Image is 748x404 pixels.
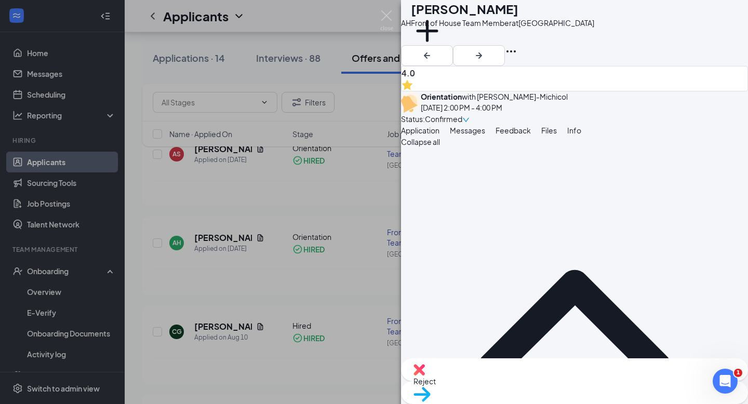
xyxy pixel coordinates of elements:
[505,45,517,58] svg: Ellipses
[496,126,531,135] span: Feedback
[473,49,485,62] svg: ArrowRight
[541,126,557,135] span: Files
[425,113,462,125] span: Confirmed
[421,102,568,113] div: [DATE] 2:00 PM - 4:00 PM
[734,369,742,377] span: 1
[413,375,736,387] span: Reject
[401,17,411,29] div: AH
[713,369,738,394] iframe: Intercom live chat
[453,45,505,66] button: ArrowRight
[421,49,433,62] svg: ArrowLeftNew
[411,18,594,28] div: Front of House Team Member at [GEOGRAPHIC_DATA]
[567,126,581,135] span: Info
[401,136,440,147] span: Collapse all
[421,92,462,101] b: Orientation
[411,15,444,59] button: PlusAdd a tag
[421,91,568,102] div: with [PERSON_NAME]-Michicol
[401,113,425,125] div: Status :
[402,66,747,79] span: 4.0
[401,126,439,135] span: Application
[401,45,453,66] button: ArrowLeftNew
[450,126,485,135] span: Messages
[411,15,444,47] svg: Plus
[462,116,470,124] span: down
